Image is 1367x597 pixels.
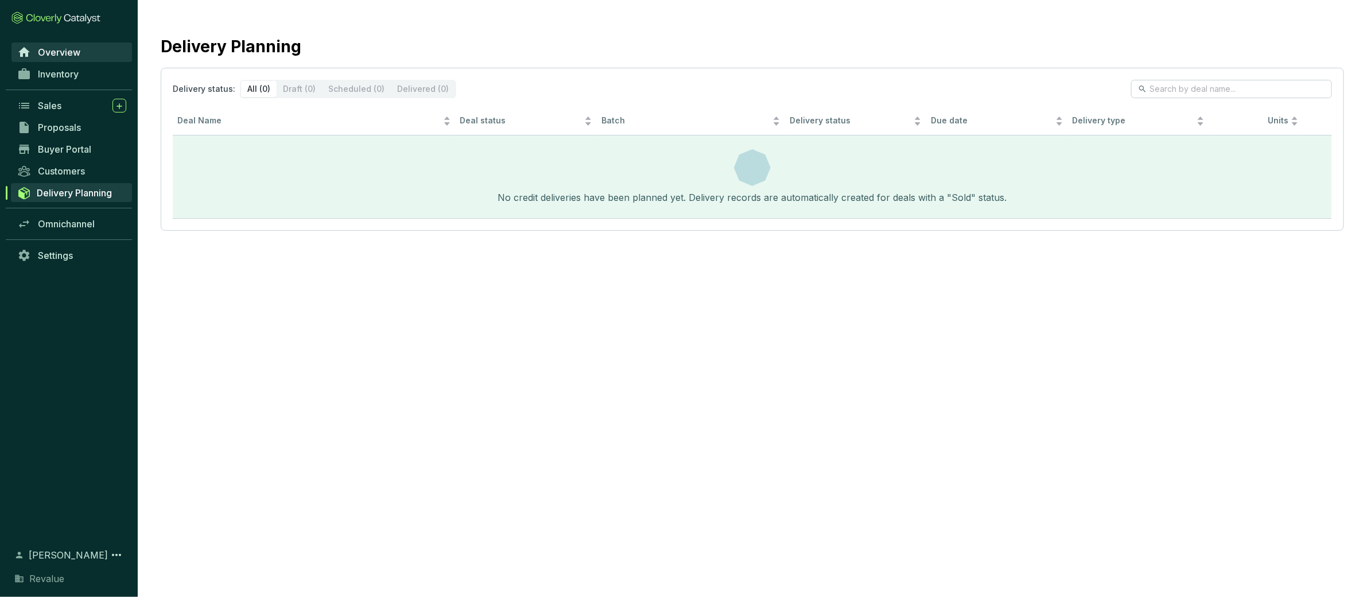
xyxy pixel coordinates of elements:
[173,83,235,95] p: Delivery status:
[38,46,80,58] span: Overview
[11,139,132,159] a: Buyer Portal
[38,250,73,261] span: Settings
[498,191,1007,204] div: No credit deliveries have been planned yet. Delivery records are automatically created for deals ...
[38,165,85,177] span: Customers
[177,115,441,126] span: Deal Name
[1209,107,1303,135] th: Units
[37,187,112,199] span: Delivery Planning
[38,68,79,80] span: Inventory
[460,115,582,126] span: Deal status
[926,107,1067,135] th: Due date
[161,34,301,59] h2: Delivery Planning
[322,81,391,97] div: Scheduled (0)
[29,572,64,586] span: Revalue
[11,42,132,62] a: Overview
[11,214,132,234] a: Omnichannel
[11,64,132,84] a: Inventory
[241,81,277,97] div: All (0)
[11,246,132,265] a: Settings
[11,118,132,137] a: Proposals
[38,144,91,155] span: Buyer Portal
[29,548,108,562] span: [PERSON_NAME]
[391,81,455,97] div: Delivered (0)
[597,107,785,135] th: Batch
[790,115,911,126] span: Delivery status
[456,107,597,135] th: Deal status
[11,96,132,115] a: Sales
[38,218,95,230] span: Omnichannel
[1073,115,1194,126] span: Delivery type
[38,100,61,111] span: Sales
[11,183,132,202] a: Delivery Planning
[601,115,770,126] span: Batch
[1149,83,1315,95] input: Search by deal name...
[1214,115,1288,126] span: Units
[277,81,322,97] div: Draft (0)
[931,115,1053,126] span: Due date
[1068,107,1209,135] th: Delivery type
[11,161,132,181] a: Customers
[173,107,456,135] th: Deal Name
[38,122,81,133] span: Proposals
[785,107,926,135] th: Delivery status
[240,80,456,98] div: segmented control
